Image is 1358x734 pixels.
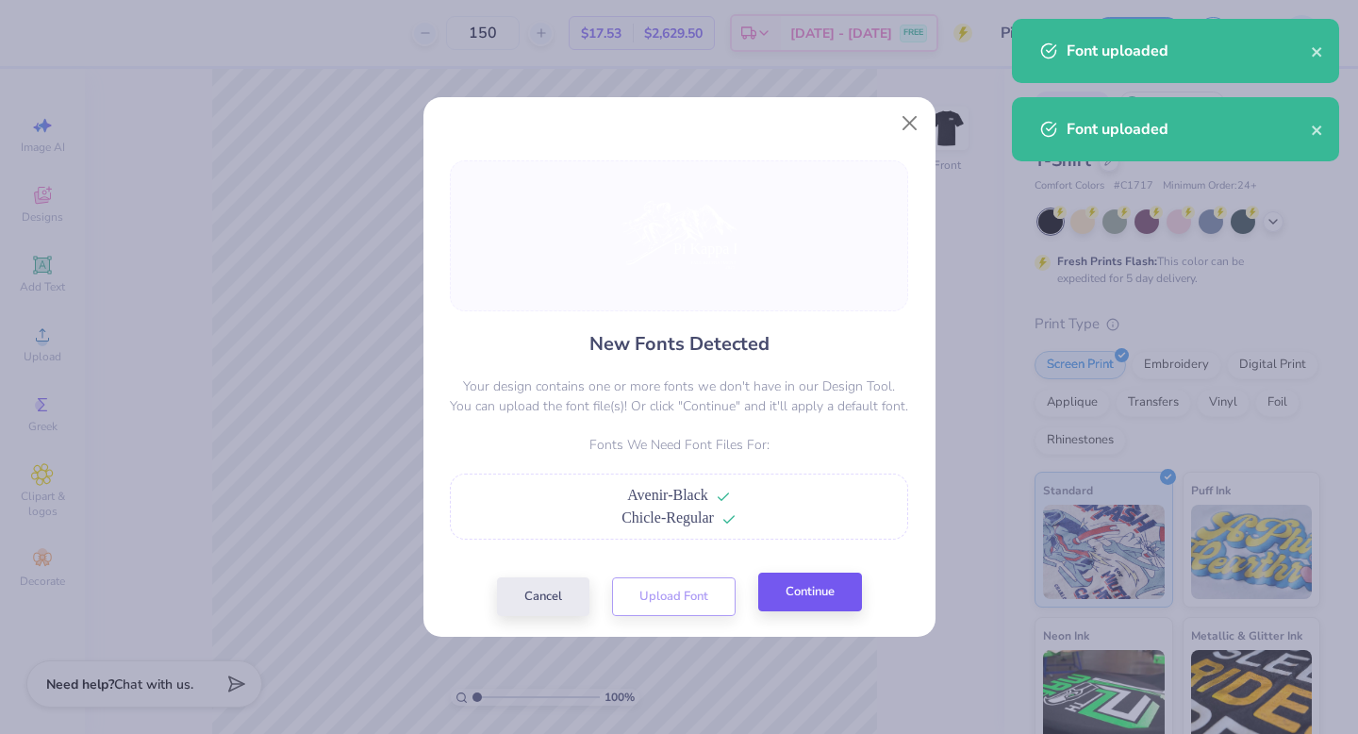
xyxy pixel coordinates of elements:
h4: New Fonts Detected [589,330,770,358]
p: Fonts We Need Font Files For: [450,435,908,455]
span: Avenir-Black [627,487,708,503]
button: Continue [758,573,862,611]
div: Font uploaded [1067,118,1311,141]
button: close [1311,118,1324,141]
span: Chicle-Regular [621,509,714,525]
div: Font uploaded [1067,40,1311,62]
p: Your design contains one or more fonts we don't have in our Design Tool. You can upload the font ... [450,376,908,416]
button: Cancel [497,577,589,616]
button: close [1311,40,1324,62]
button: Close [891,105,927,141]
